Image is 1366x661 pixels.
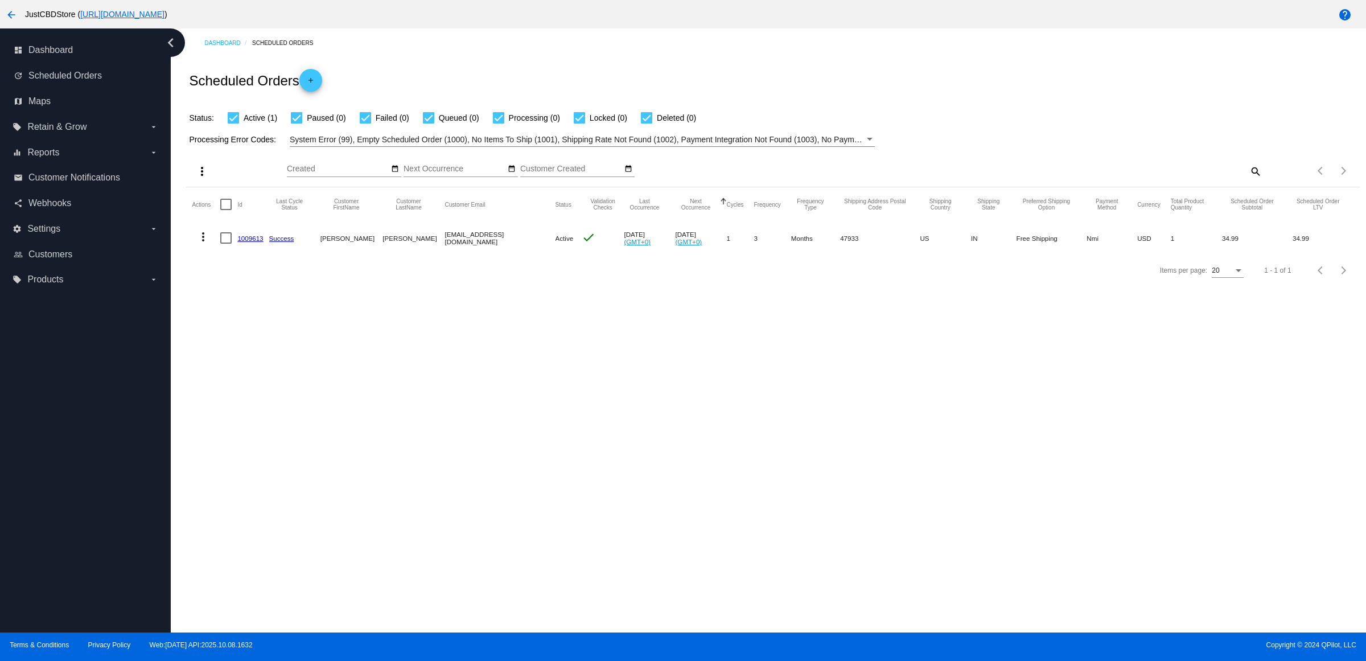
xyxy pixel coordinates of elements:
mat-cell: [PERSON_NAME] [320,221,383,254]
a: (GMT+0) [624,238,651,245]
mat-icon: more_vert [195,165,209,178]
button: Change sorting for PaymentMethod.Type [1087,198,1127,211]
span: Processing (0) [509,111,560,125]
button: Change sorting for CustomerLastName [382,198,434,211]
i: arrow_drop_down [149,148,158,157]
mat-cell: 34.99 [1222,221,1293,254]
mat-select: Items per page: [1212,267,1244,275]
mat-icon: date_range [508,165,516,174]
button: Change sorting for LastProcessingCycleId [269,198,310,211]
a: (GMT+0) [676,238,702,245]
mat-select: Filter by Processing Error Codes [290,133,875,147]
i: chevron_left [162,34,180,52]
mat-icon: date_range [624,165,632,174]
input: Next Occurrence [404,165,506,174]
i: arrow_drop_down [149,122,158,132]
span: Status: [189,113,214,122]
span: Copyright © 2024 QPilot, LLC [693,641,1356,649]
span: Locked (0) [590,111,627,125]
button: Change sorting for CustomerFirstName [320,198,373,211]
mat-icon: date_range [391,165,399,174]
span: Queued (0) [439,111,479,125]
i: share [14,199,23,208]
mat-cell: 47933 [840,221,920,254]
button: Change sorting for Status [556,201,571,208]
button: Change sorting for Cycles [727,201,744,208]
span: Retain & Grow [27,122,87,132]
mat-icon: search [1248,162,1262,180]
button: Next page [1332,259,1355,282]
mat-cell: [DATE] [676,221,727,254]
button: Change sorting for ShippingCountry [920,198,961,211]
span: 20 [1212,266,1219,274]
span: Customers [28,249,72,260]
a: map Maps [14,92,158,110]
mat-cell: [PERSON_NAME] [382,221,445,254]
i: update [14,71,23,80]
button: Change sorting for CustomerEmail [445,201,485,208]
mat-header-cell: Total Product Quantity [1171,187,1222,221]
span: Paused (0) [307,111,345,125]
i: people_outline [14,250,23,259]
a: Terms & Conditions [10,641,69,649]
a: [URL][DOMAIN_NAME] [80,10,164,19]
button: Change sorting for FrequencyType [791,198,830,211]
span: Products [27,274,63,285]
h2: Scheduled Orders [189,69,322,92]
mat-icon: add [304,76,318,90]
button: Change sorting for PreferredShippingOption [1017,198,1077,211]
div: 1 - 1 of 1 [1264,266,1291,274]
a: 1009613 [237,235,263,242]
i: arrow_drop_down [149,275,158,284]
input: Created [287,165,389,174]
button: Change sorting for Subtotal [1222,198,1282,211]
mat-cell: Free Shipping [1017,221,1087,254]
mat-cell: 34.99 [1293,221,1353,254]
i: local_offer [13,275,22,284]
mat-icon: more_vert [196,230,210,244]
button: Next page [1332,159,1355,182]
a: Web:[DATE] API:2025.10.08.1632 [150,641,253,649]
a: Scheduled Orders [252,34,323,52]
button: Change sorting for LifetimeValue [1293,198,1343,211]
span: Scheduled Orders [28,71,102,81]
mat-header-cell: Actions [192,187,220,221]
i: dashboard [14,46,23,55]
button: Previous page [1310,259,1332,282]
i: equalizer [13,148,22,157]
mat-cell: USD [1137,221,1171,254]
mat-cell: IN [971,221,1017,254]
mat-cell: 1 [1171,221,1222,254]
span: Dashboard [28,45,73,55]
a: Success [269,235,294,242]
button: Change sorting for CurrencyIso [1137,201,1161,208]
button: Change sorting for LastOccurrenceUtc [624,198,665,211]
span: Webhooks [28,198,71,208]
mat-cell: US [920,221,971,254]
span: Customer Notifications [28,173,120,183]
span: Settings [27,224,60,234]
span: Active [556,235,574,242]
span: Maps [28,96,51,106]
mat-cell: 1 [727,221,754,254]
mat-cell: [EMAIL_ADDRESS][DOMAIN_NAME] [445,221,555,254]
input: Customer Created [520,165,623,174]
mat-cell: 3 [754,221,791,254]
button: Change sorting for ShippingState [971,198,1006,211]
a: dashboard Dashboard [14,41,158,59]
span: JustCBDStore ( ) [25,10,167,19]
span: Reports [27,147,59,158]
i: arrow_drop_down [149,224,158,233]
a: people_outline Customers [14,245,158,264]
button: Previous page [1310,159,1332,182]
mat-icon: check [582,231,595,244]
span: Deleted (0) [657,111,696,125]
a: share Webhooks [14,194,158,212]
span: Processing Error Codes: [189,135,276,144]
div: Items per page: [1160,266,1207,274]
mat-header-cell: Validation Checks [582,187,624,221]
button: Change sorting for ShippingPostcode [840,198,910,211]
a: email Customer Notifications [14,169,158,187]
mat-cell: Months [791,221,840,254]
a: Dashboard [204,34,252,52]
